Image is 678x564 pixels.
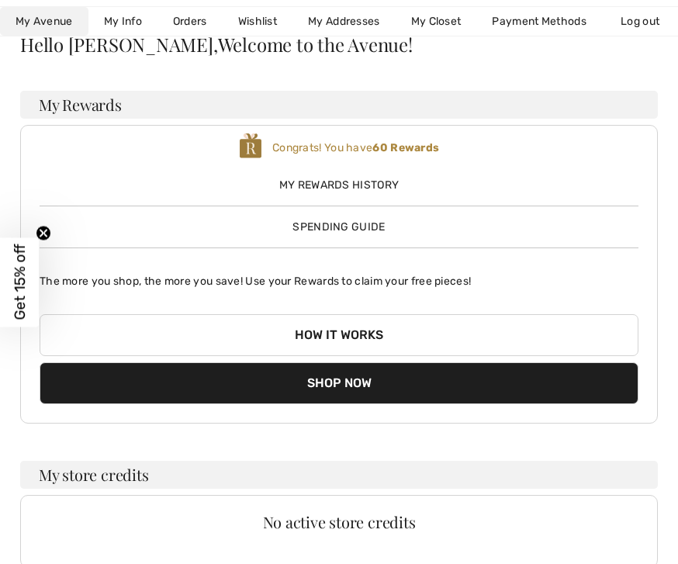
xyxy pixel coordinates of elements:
[36,225,51,240] button: Close teaser
[223,7,292,36] a: Wishlist
[292,7,396,36] a: My Addresses
[40,314,638,356] button: How it works
[40,514,638,530] div: No active store credits
[11,244,29,320] span: Get 15% off
[40,177,638,193] span: My Rewards History
[272,141,439,154] span: Congrats! You have
[396,7,477,36] a: My Closet
[476,7,602,36] a: Payment Methods
[239,132,262,160] img: loyalty_logo_r.svg
[20,461,658,489] h3: My store credits
[20,91,658,119] h3: My Rewards
[157,7,223,36] a: Orders
[372,141,439,154] b: 60 Rewards
[40,362,638,404] button: Shop Now
[20,35,658,54] div: Hello [PERSON_NAME],
[88,7,157,36] a: My Info
[292,220,385,234] span: Spending Guide
[16,13,73,29] span: My Avenue
[218,35,413,54] span: Welcome to the Avenue!
[40,261,638,289] p: The more you shop, the more you save! Use your Rewards to claim your free pieces!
